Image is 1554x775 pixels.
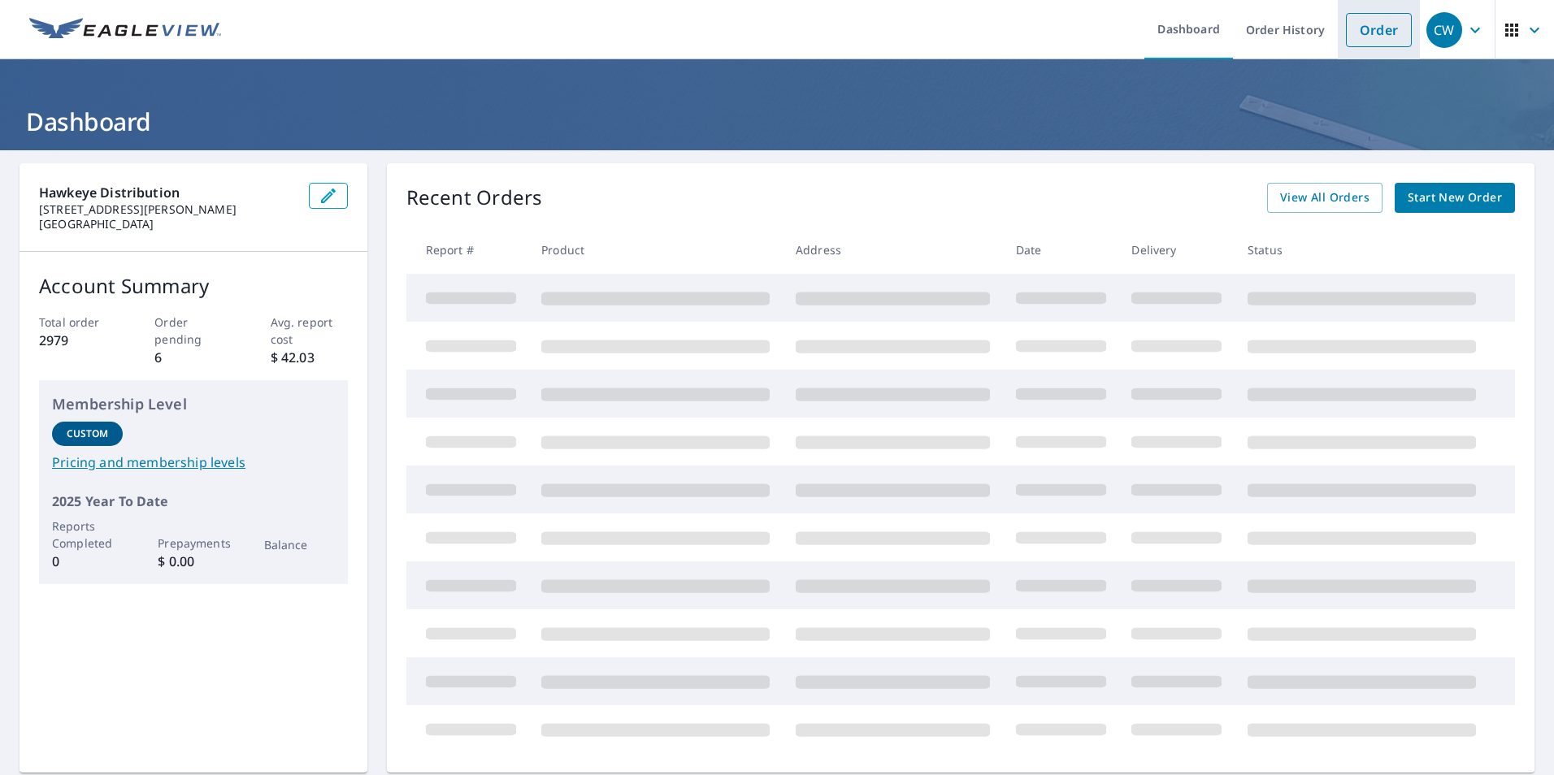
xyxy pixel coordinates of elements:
[158,552,228,571] p: $ 0.00
[52,491,335,511] p: 2025 Year To Date
[1118,226,1235,274] th: Delivery
[158,535,228,552] p: Prepayments
[406,226,529,274] th: Report #
[39,217,296,232] p: [GEOGRAPHIC_DATA]
[1346,13,1412,47] a: Order
[67,426,109,441] p: Custom
[39,271,348,301] p: Account Summary
[52,517,123,552] p: Reports Completed
[52,393,335,415] p: Membership Level
[154,348,232,367] p: 6
[406,183,543,213] p: Recent Orders
[1395,183,1515,213] a: Start New Order
[39,183,296,202] p: Hawkeye Distribution
[528,226,783,274] th: Product
[20,105,1534,138] h1: Dashboard
[1235,226,1489,274] th: Status
[1280,188,1370,208] span: View All Orders
[1003,226,1119,274] th: Date
[1408,188,1502,208] span: Start New Order
[29,18,221,42] img: EV Logo
[1426,12,1462,48] div: CW
[271,348,348,367] p: $ 42.03
[154,314,232,348] p: Order pending
[264,536,335,553] p: Balance
[39,331,116,350] p: 2979
[1267,183,1383,213] a: View All Orders
[52,452,335,472] a: Pricing and membership levels
[39,314,116,331] p: Total order
[39,202,296,217] p: [STREET_ADDRESS][PERSON_NAME]
[52,552,123,571] p: 0
[271,314,348,348] p: Avg. report cost
[783,226,1003,274] th: Address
